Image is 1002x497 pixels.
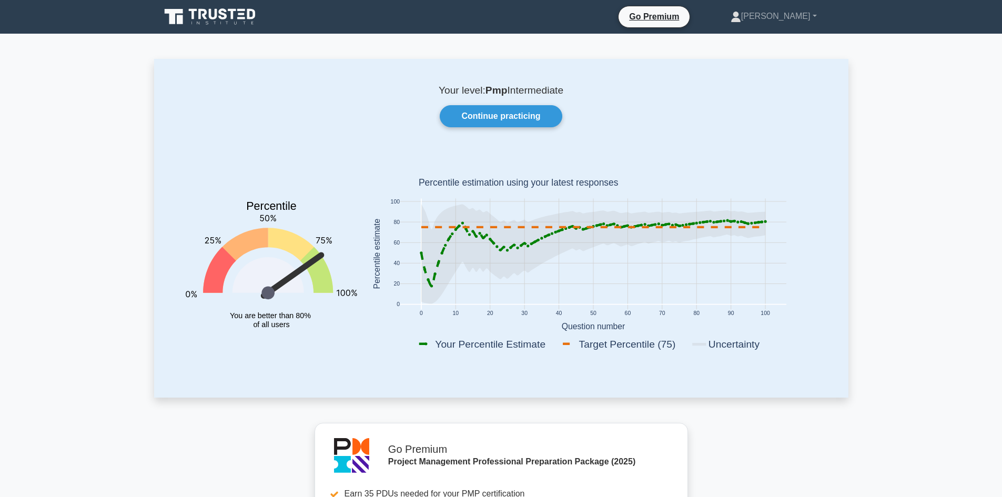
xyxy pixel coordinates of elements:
[390,199,400,205] text: 100
[705,6,842,27] a: [PERSON_NAME]
[452,311,459,317] text: 10
[253,320,289,329] tspan: of all users
[230,311,311,320] tspan: You are better than 80%
[393,219,400,225] text: 80
[761,311,770,317] text: 100
[419,311,422,317] text: 0
[487,311,493,317] text: 20
[521,311,528,317] text: 30
[179,84,823,97] p: Your level: Intermediate
[393,260,400,266] text: 40
[397,302,400,308] text: 0
[393,281,400,287] text: 20
[561,322,625,331] text: Question number
[440,105,562,127] a: Continue practicing
[590,311,596,317] text: 50
[659,311,665,317] text: 70
[485,85,508,96] b: Pmp
[624,311,631,317] text: 60
[693,311,700,317] text: 80
[372,219,381,289] text: Percentile estimate
[246,200,297,213] text: Percentile
[623,10,685,23] a: Go Premium
[418,178,618,188] text: Percentile estimation using your latest responses
[555,311,562,317] text: 40
[727,311,734,317] text: 90
[393,240,400,246] text: 60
